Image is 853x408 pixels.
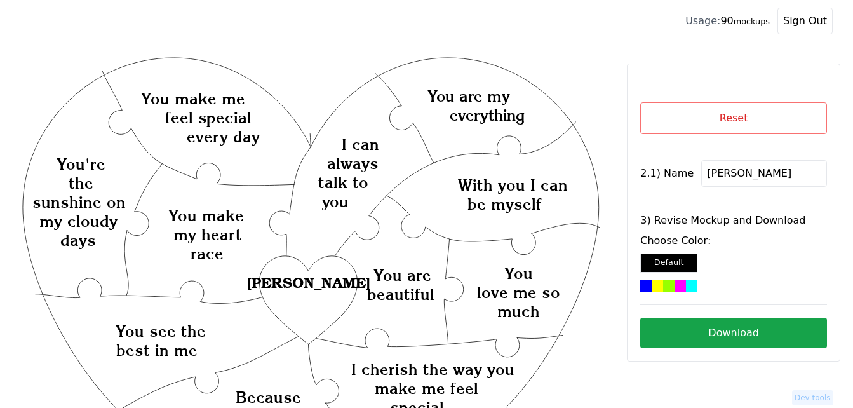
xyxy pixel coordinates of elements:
[57,154,105,173] text: You're
[640,213,827,228] label: 3) Revise Mockup and Download
[367,285,434,304] text: beautiful
[248,275,371,292] text: [PERSON_NAME]
[322,192,349,211] text: you
[498,302,541,321] text: much
[792,390,833,405] button: Dev tools
[428,87,511,105] text: You are my
[327,154,379,173] text: always
[777,8,833,34] button: Sign Out
[375,379,478,398] text: make me feel
[236,388,301,407] text: Because
[168,206,244,225] text: You make
[141,89,245,108] text: You make me
[685,13,770,29] div: 90
[640,102,827,134] button: Reset
[116,341,198,360] text: best in me
[32,193,126,212] text: sunshine on
[165,108,252,127] text: feel special
[640,166,694,181] label: 2.1) Name
[685,15,720,27] span: Usage:
[467,194,542,214] text: be myself
[39,212,118,231] text: my cloudy
[654,257,684,267] small: Default
[458,175,568,194] text: With you I can
[342,135,379,154] text: I can
[504,264,533,283] text: You
[450,106,525,125] text: everything
[69,173,93,193] text: the
[640,318,827,348] button: Download
[640,233,827,248] label: Choose Color:
[60,231,96,250] text: days
[173,225,242,244] text: my heart
[351,360,514,379] text: I cherish the way you
[191,244,224,263] text: race
[116,322,206,341] text: You see the
[373,266,431,285] text: You are
[187,127,260,146] text: every day
[477,283,560,302] text: love me so
[318,173,368,192] text: talk to
[734,17,770,26] small: mockups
